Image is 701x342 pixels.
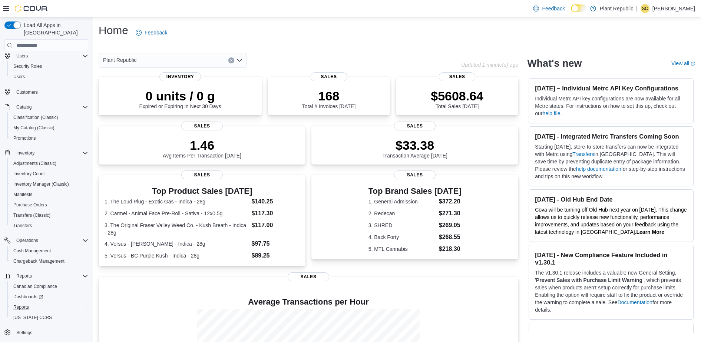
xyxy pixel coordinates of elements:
[10,62,45,71] a: Security Roles
[99,23,128,38] h1: Home
[1,235,91,246] button: Operations
[536,277,642,283] strong: Prevent Sales with Purchase Limit Warning
[10,169,48,178] a: Inventory Count
[394,122,436,130] span: Sales
[105,252,249,259] dt: 5. Versus - BC Purple Kush - Indica - 28g
[13,202,47,208] span: Purchase Orders
[572,151,594,157] a: Transfers
[10,180,88,189] span: Inventory Manager (Classic)
[159,72,201,81] span: Inventory
[431,89,483,109] div: Total Sales [DATE]
[7,312,91,323] button: [US_STATE] CCRS
[163,138,241,159] div: Avg Items Per Transaction [DATE]
[535,84,687,92] h3: [DATE] – Individual Metrc API Key Configurations
[13,149,37,157] button: Inventory
[535,251,687,266] h3: [DATE] - New Compliance Feature Included in v1.30.1
[7,292,91,302] a: Dashboards
[10,159,59,168] a: Adjustments (Classic)
[382,138,447,153] p: $33.38
[13,192,32,197] span: Manifests
[13,52,31,60] button: Users
[1,86,91,97] button: Customers
[181,170,223,179] span: Sales
[16,238,38,243] span: Operations
[10,221,88,230] span: Transfers
[16,330,32,336] span: Settings
[7,169,91,179] button: Inventory Count
[10,313,88,322] span: Washington CCRS
[636,4,638,13] p: |
[13,236,88,245] span: Operations
[10,200,88,209] span: Purchase Orders
[535,207,687,235] span: Cova will be turning off Old Hub next year on [DATE]. This change allows us to quickly release ne...
[431,89,483,103] p: $5608.64
[530,1,568,16] a: Feedback
[10,180,72,189] a: Inventory Manager (Classic)
[252,209,300,218] dd: $117.30
[13,87,88,96] span: Customers
[13,114,58,120] span: Classification (Classic)
[7,189,91,200] button: Manifests
[7,61,91,72] button: Security Roles
[542,110,560,116] a: help file
[535,133,687,140] h3: [DATE] - Integrated Metrc Transfers Coming Soon
[13,149,88,157] span: Inventory
[368,233,436,241] dt: 4. Back Forty
[439,221,462,230] dd: $269.05
[13,52,88,60] span: Users
[10,282,88,291] span: Canadian Compliance
[535,95,687,117] p: Individual Metrc API key configurations are now available for all Metrc states. For instructions ...
[368,198,436,205] dt: 1. General Admission
[368,222,436,229] dt: 3. SHRED
[105,187,300,196] h3: Top Product Sales [DATE]
[16,89,38,95] span: Customers
[368,210,436,217] dt: 2. Redecan
[7,281,91,292] button: Canadian Compliance
[600,4,633,13] p: Plant Republic
[461,62,518,68] p: Updated 1 minute(s) ago
[10,292,88,301] span: Dashboards
[105,198,249,205] dt: 1. The Loud Plug - Exotic Gas - Indica - 28g
[535,196,687,203] h3: [DATE] - Old Hub End Date
[139,89,221,109] div: Expired or Expiring in Next 30 Days
[1,271,91,281] button: Reports
[7,200,91,210] button: Purchase Orders
[105,298,512,306] h4: Average Transactions per Hour
[10,123,88,132] span: My Catalog (Classic)
[10,190,88,199] span: Manifests
[311,72,347,81] span: Sales
[10,303,32,312] a: Reports
[13,272,35,280] button: Reports
[10,292,46,301] a: Dashboards
[13,63,42,69] span: Security Roles
[13,212,50,218] span: Transfers (Classic)
[13,258,65,264] span: Chargeback Management
[13,294,43,300] span: Dashboards
[10,190,35,199] a: Manifests
[13,315,52,321] span: [US_STATE] CCRS
[10,200,50,209] a: Purchase Orders
[13,125,54,131] span: My Catalog (Classic)
[7,246,91,256] button: Cash Management
[10,282,60,291] a: Canadian Compliance
[133,25,170,40] a: Feedback
[7,158,91,169] button: Adjustments (Classic)
[636,229,664,235] strong: Learn More
[252,221,300,230] dd: $117.00
[21,21,88,36] span: Load All Apps in [GEOGRAPHIC_DATA]
[10,62,88,71] span: Security Roles
[368,187,462,196] h3: Top Brand Sales [DATE]
[16,273,32,279] span: Reports
[535,269,687,313] p: The v1.30.1 release includes a valuable new General Setting, ' ', which prevents sales when produ...
[1,51,91,61] button: Users
[394,170,436,179] span: Sales
[7,210,91,220] button: Transfers (Classic)
[10,72,28,81] a: Users
[302,89,356,109] div: Total # Invoices [DATE]
[105,210,249,217] dt: 2. Carmel - Animal Face Pre-Roll - Sativa - 12x0.5g
[16,53,28,59] span: Users
[10,211,53,220] a: Transfers (Classic)
[641,4,649,13] div: Samantha Crosby
[252,251,300,260] dd: $89.25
